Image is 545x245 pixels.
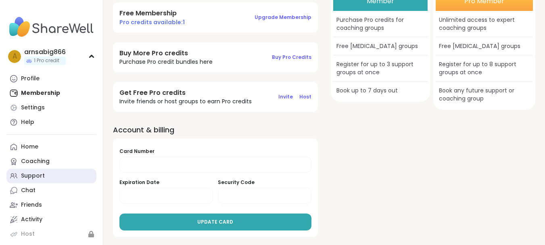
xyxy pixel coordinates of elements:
[126,193,206,200] iframe: Secure expiration date input frame
[119,88,252,97] h4: Get Free Pro credits
[21,157,50,165] div: Coaching
[333,82,428,99] div: Book up to 7 days out
[119,214,311,230] button: UPDATE CARD
[6,115,96,130] a: Help
[299,88,311,105] button: Host
[6,198,96,212] a: Friends
[6,227,96,241] a: Host
[6,101,96,115] a: Settings
[6,140,96,154] a: Home
[436,55,533,82] div: Register for up to 8 support groups at once
[24,48,66,57] div: arnsabig866
[278,88,293,105] button: Invite
[6,212,96,227] a: Activity
[21,104,45,112] div: Settings
[225,193,305,200] iframe: Secure CVC input frame
[436,11,533,37] div: Unlimited access to expert coaching groups
[119,58,213,66] span: Purchase Pro credit bundles here
[272,49,311,66] button: Buy Pro Credits
[21,172,45,180] div: Support
[6,71,96,86] a: Profile
[119,97,252,105] span: Invite friends or host groups to earn Pro credits
[21,230,35,238] div: Host
[272,54,311,61] span: Buy Pro Credits
[119,179,213,186] h5: Expiration Date
[6,169,96,183] a: Support
[333,11,428,37] div: Purchase Pro credits for coaching groups
[436,82,533,107] div: Book any future support or coaching group
[255,9,311,26] button: Upgrade Membership
[255,14,311,21] span: Upgrade Membership
[197,218,233,226] span: UPDATE CARD
[21,216,42,224] div: Activity
[21,201,42,209] div: Friends
[21,186,35,195] div: Chat
[119,18,185,26] span: Pro credits available: 1
[6,154,96,169] a: Coaching
[126,162,305,169] iframe: Secure card number input frame
[278,93,293,100] span: Invite
[119,148,311,155] h5: Card Number
[299,93,311,100] span: Host
[113,125,318,135] h2: Account & billing
[218,179,311,186] h5: Security Code
[333,55,428,82] div: Register for up to 3 support groups at once
[21,118,34,126] div: Help
[6,13,96,41] img: ShareWell Nav Logo
[333,37,428,55] div: Free [MEDICAL_DATA] groups
[436,37,533,55] div: Free [MEDICAL_DATA] groups
[21,75,40,83] div: Profile
[119,9,185,18] h4: Free Membership
[13,51,17,62] span: a
[6,183,96,198] a: Chat
[21,143,38,151] div: Home
[119,49,213,58] h4: Buy More Pro credits
[34,57,59,64] span: 1 Pro credit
